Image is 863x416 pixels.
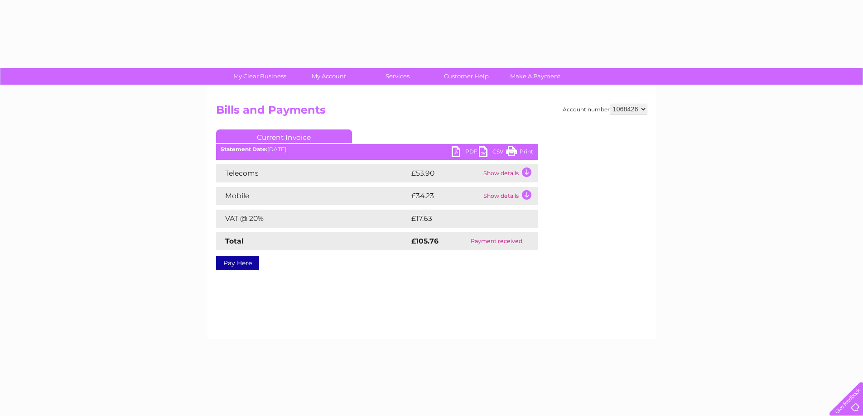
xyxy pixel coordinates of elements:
div: [DATE] [216,146,538,153]
a: My Clear Business [222,68,297,85]
strong: £105.76 [411,237,439,245]
a: Current Invoice [216,129,352,143]
td: Mobile [216,187,409,205]
td: VAT @ 20% [216,210,409,228]
td: Show details [481,187,538,205]
td: £34.23 [409,187,481,205]
a: Make A Payment [498,68,573,85]
a: Customer Help [429,68,504,85]
a: CSV [479,146,506,159]
td: Payment received [455,232,538,250]
td: Show details [481,164,538,182]
a: Pay Here [216,256,259,270]
h2: Bills and Payments [216,104,647,121]
div: Account number [563,104,647,115]
a: Print [506,146,533,159]
b: Statement Date: [221,146,267,153]
td: £17.63 [409,210,518,228]
td: Telecoms [216,164,409,182]
strong: Total [225,237,244,245]
a: Services [360,68,435,85]
td: £53.90 [409,164,481,182]
a: PDF [452,146,479,159]
a: My Account [291,68,366,85]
